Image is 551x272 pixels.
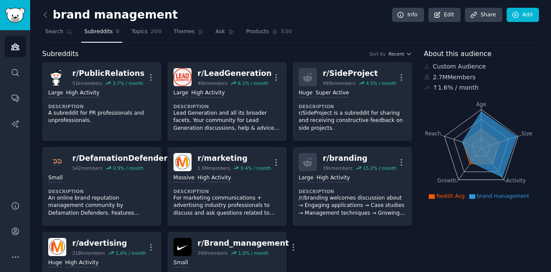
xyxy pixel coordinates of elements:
dt: Description [48,188,155,194]
img: advertising [48,238,66,256]
tspan: Age [476,101,486,107]
span: Reddit Avg [436,193,465,199]
a: r/SideProject499kmembers4.5% / monthHugeSuper ActiveDescriptionr/SideProject is a subreddit for s... [293,62,412,141]
div: r/ PublicRelations [72,68,145,79]
span: Search [45,28,63,36]
div: 39k members [323,165,353,171]
div: r/ LeadGeneration [198,68,272,79]
dt: Description [299,188,406,194]
span: 530 [281,28,292,36]
p: For marketing communications + advertising industry professionals to discuss and ask questions re... [173,194,281,217]
a: Themes [170,25,207,43]
div: High Activity [198,174,231,182]
div: Large [48,89,63,97]
img: LeadGeneration [173,68,192,86]
a: r/branding39kmembers15.2% / monthLargeHigh ActivityDescription/r/branding welcomes discussion abo... [293,147,412,226]
dt: Description [173,103,281,109]
a: Subreddits8 [81,25,122,43]
div: Super Active [316,89,349,97]
div: 4.5 % / month [366,80,396,86]
span: Themes [173,28,195,36]
div: Huge [299,89,313,97]
div: Sort by [369,51,386,57]
div: Massive [173,174,195,182]
p: A subreddit for PR professionals and unprofessionals. [48,109,155,125]
tspan: Reach [425,130,441,136]
dt: Description [299,103,406,109]
div: 499k members [323,80,356,86]
img: DefamationDefenders [48,153,66,171]
a: Share [465,8,502,22]
span: 8 [116,28,120,36]
div: 1.9M members [198,165,230,171]
a: Search [42,25,75,43]
p: /r/branding welcomes discussion about → Engaging applications → Case studies → Management techniq... [299,194,406,217]
span: brand management [477,193,529,199]
a: Topics200 [128,25,164,43]
div: High Activity [316,174,350,182]
div: Huge [48,259,62,267]
a: Products530 [243,25,295,43]
div: 218k members [72,250,105,256]
div: 6.1 % / month [238,80,269,86]
div: 390 members [198,250,228,256]
h2: brand management [42,8,178,22]
span: Ask [216,28,225,36]
a: DefamationDefendersr/DefamationDefenders542members0.9% / monthSmallDescriptionAn online brand rep... [42,147,161,226]
p: An online brand reputation management community by Defamation Defenders. Features information and... [48,194,155,217]
span: Topics [131,28,147,36]
div: r/ SideProject [323,68,396,79]
div: 0.4 % / month [241,165,271,171]
div: High Activity [191,89,225,97]
div: 542 members [72,165,102,171]
a: marketingr/marketing1.9Mmembers0.4% / monthMassiveHigh ActivityDescriptionFor marketing communica... [167,147,287,226]
div: Large [299,174,313,182]
div: 1.4 % / month [115,250,146,256]
img: Brand_management [173,238,192,256]
tspan: Growth [437,178,456,184]
a: LeadGenerationr/LeadGeneration46kmembers6.1% / monthLargeHigh ActivityDescriptionLead Generation ... [167,62,287,141]
div: 51k members [72,80,102,86]
div: r/ branding [323,153,396,164]
div: 2.7M Members [424,73,539,82]
span: 200 [151,28,162,36]
div: ↑ 1.6 % / month [433,83,479,92]
img: marketing [173,153,192,171]
dt: Description [48,103,155,109]
span: Subreddits [42,49,79,59]
span: Subreddits [84,28,113,36]
div: 15.2 % / month [363,165,396,171]
p: r/SideProject is a subreddit for sharing and receiving constructive feedback on side projects. [299,109,406,132]
a: Ask [213,25,237,43]
div: Custom Audience [424,62,539,71]
button: Recent [389,51,412,57]
a: Info [392,8,424,22]
div: Small [48,174,63,182]
div: r/ marketing [198,153,271,164]
tspan: Size [521,130,532,136]
div: 46k members [198,80,227,86]
div: r/ DefamationDefenders [72,153,172,164]
a: PublicRelationsr/PublicRelations51kmembers3.7% / monthLargeHigh ActivityDescriptionA subreddit fo... [42,62,161,141]
div: Large [173,89,188,97]
div: 0.9 % / month [113,165,143,171]
div: 3.7 % / month [113,80,143,86]
dt: Description [173,188,281,194]
a: Edit [428,8,461,22]
span: Recent [389,51,404,57]
div: r/ advertising [72,238,146,249]
span: About this audience [424,49,492,59]
img: GummySearch logo [5,8,25,23]
div: r/ Brand_management [198,238,289,249]
div: High Activity [66,89,99,97]
div: High Activity [65,259,99,267]
tspan: Activity [506,178,526,184]
a: Add [507,8,539,22]
span: Products [246,28,269,36]
div: 1.0 % / month [238,250,269,256]
img: PublicRelations [48,68,66,86]
div: Small [173,259,188,267]
p: Lead Generation and all its broader facets. Your community for Lead Generation discussions, help ... [173,109,281,132]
